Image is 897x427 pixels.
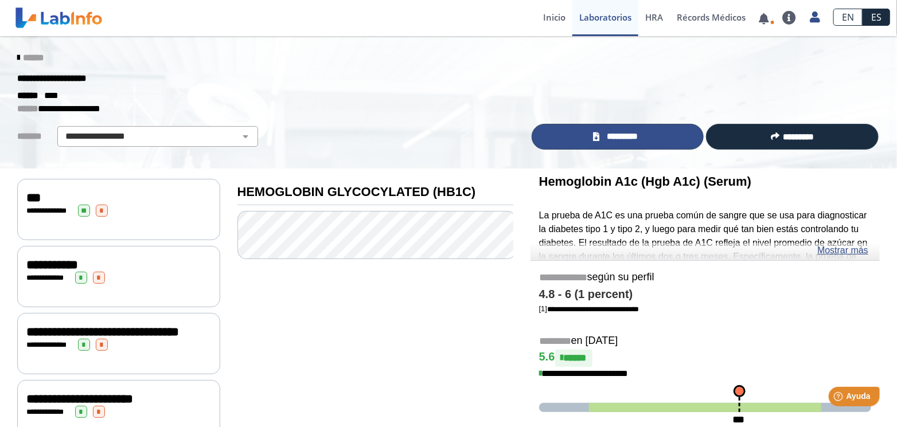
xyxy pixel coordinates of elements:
a: Mostrar más [817,244,868,257]
p: La prueba de A1C es una prueba común de sangre que se usa para diagnosticar la diabetes tipo 1 y ... [539,209,871,318]
b: Hemoglobin A1c (Hgb A1c) (Serum) [539,174,751,189]
a: [1] [539,304,639,313]
h4: 4.8 - 6 (1 percent) [539,288,871,301]
h4: 5.6 [539,350,871,367]
h5: en [DATE] [539,335,871,348]
h5: según su perfil [539,271,871,284]
span: HRA [645,11,663,23]
iframe: Help widget launcher [795,382,884,414]
a: EN [833,9,863,26]
b: HEMOGLOBIN GLYCOCYLATED (HB1C) [237,185,476,199]
a: ES [863,9,890,26]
